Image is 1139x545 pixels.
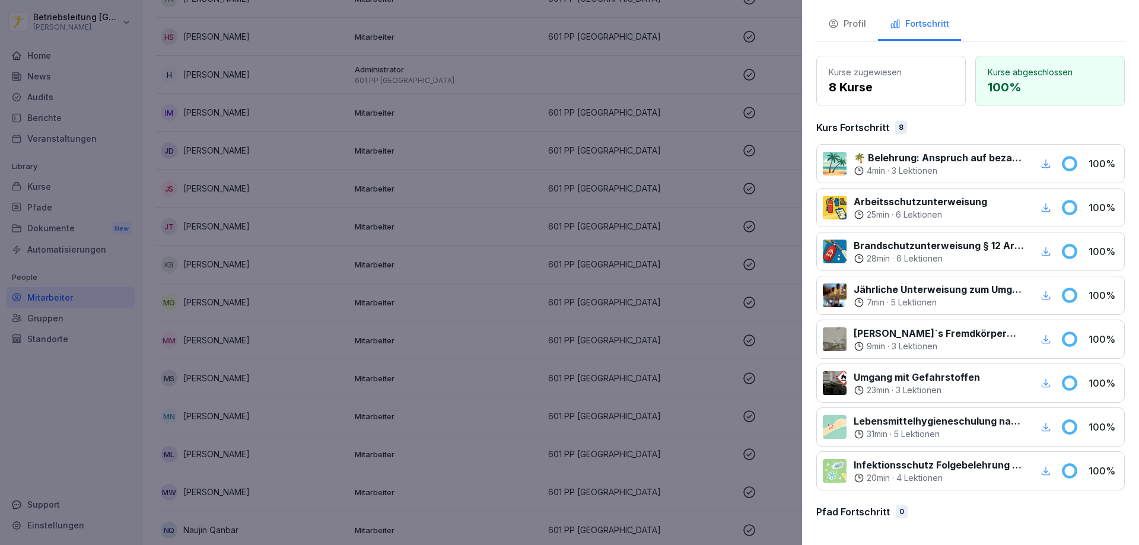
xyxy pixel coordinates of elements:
p: 4 Lektionen [896,472,943,484]
p: 100 % [1089,376,1118,390]
p: [PERSON_NAME]`s Fremdkörpermanagement [854,326,1024,340]
p: Infektionsschutz Folgebelehrung (nach §43 IfSG) [854,458,1024,472]
div: Profil [828,17,866,31]
p: Umgang mit Gefahrstoffen [854,370,980,384]
div: · [854,253,1024,264]
p: 100 % [1089,157,1118,171]
p: 3 Lektionen [896,384,941,396]
p: 5 Lektionen [894,428,940,440]
div: · [854,165,1024,177]
p: 100 % [1089,420,1118,434]
p: Arbeitsschutzunterweisung [854,195,987,209]
p: Brandschutzunterweisung § 12 ArbSchG [854,238,1024,253]
div: · [854,428,1024,440]
p: 23 min [867,384,889,396]
p: Lebensmittelhygieneschulung nach EU-Verordnung (EG) Nr. 852 / 2004 [854,414,1024,428]
div: · [854,384,980,396]
div: 0 [896,505,908,518]
p: 100 % [1089,332,1118,346]
p: Pfad Fortschritt [816,505,890,519]
div: · [854,472,1024,484]
p: Jährliche Unterweisung zum Umgang mit Schankanlagen [854,282,1024,297]
p: 5 Lektionen [891,297,937,308]
p: 6 Lektionen [896,209,942,221]
p: Kurse abgeschlossen [988,66,1112,78]
p: 3 Lektionen [892,340,937,352]
p: 20 min [867,472,890,484]
p: 25 min [867,209,889,221]
div: 8 [895,121,907,134]
p: 6 Lektionen [896,253,943,264]
p: 28 min [867,253,890,264]
button: Profil [816,9,878,41]
p: 8 Kurse [829,78,953,96]
p: 3 Lektionen [892,165,937,177]
button: Fortschritt [878,9,961,41]
p: 🌴 Belehrung: Anspruch auf bezahlten Erholungsurlaub und [PERSON_NAME] [854,151,1024,165]
p: 100 % [1089,200,1118,215]
div: · [854,340,1024,352]
p: 9 min [867,340,885,352]
p: 100 % [1089,244,1118,259]
p: 7 min [867,297,885,308]
div: Fortschritt [890,17,949,31]
p: Kurse zugewiesen [829,66,953,78]
p: 100 % [1089,288,1118,302]
p: 100 % [988,78,1112,96]
p: 100 % [1089,464,1118,478]
div: · [854,209,987,221]
p: Kurs Fortschritt [816,120,889,135]
p: 31 min [867,428,887,440]
div: · [854,297,1024,308]
p: 4 min [867,165,885,177]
